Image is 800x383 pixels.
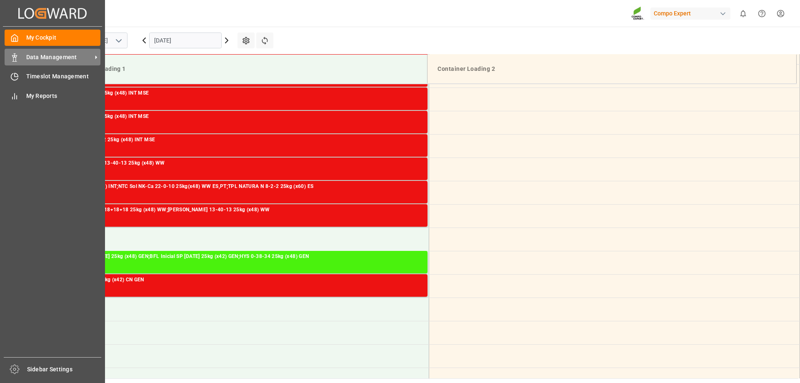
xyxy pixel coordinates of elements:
[63,276,424,284] div: BFL [DATE] SP 25kg (x42) CN GEN
[26,92,101,100] span: My Reports
[63,261,424,268] div: Main ref : 14050914
[63,159,424,168] div: [PERSON_NAME] 13-40-13 25kg (x48) WW
[63,206,424,214] div: [PERSON_NAME] 18+18+18 25kg (x48) WW;[PERSON_NAME] 13-40-13 25kg (x48) WW
[63,113,424,121] div: NTC Sol 9-0-43 25kg (x48) INT MSE
[63,98,424,105] div: Main ref : 14051137
[63,168,424,175] div: Main ref : 14051352
[26,53,92,62] span: Data Management
[734,4,752,23] button: show 0 new notifications
[63,183,424,191] div: HYS 21 25kg (x48) INT;NTC Sol NK-Ca 22-0-10 25kg(x48) WW ES,PT;TPL NATURA N 8-2-2 25kg (x60) ES
[650,8,730,20] div: Compo Expert
[5,68,100,85] a: Timeslot Management
[63,121,424,128] div: Main ref : 14051155
[26,33,101,42] span: My Cockpit
[434,61,790,77] div: Container Loading 2
[112,34,125,47] button: open menu
[63,253,424,261] div: BFL Fruit SP [DATE] 25kg (x48) GEN;BFL Inicial SP [DATE] 25kg (x42) GEN;HYS 0-38-34 25kg (x48) GEN
[63,284,424,291] div: Main ref : 14051350
[149,33,222,48] input: DD.MM.YYYY
[752,4,771,23] button: Help Center
[65,61,420,77] div: Container Loading 1
[27,365,102,374] span: Sidebar Settings
[63,214,424,221] div: Main ref : 14051351
[631,6,645,21] img: Screenshot%202023-09-29%20at%2010.02.21.png_1712312052.png
[5,30,100,46] a: My Cockpit
[63,144,424,151] div: Main ref : 14050959
[63,191,424,198] div: Main ref : 14052772
[63,136,424,144] div: NTC Sol 20-0-0+2 25kg (x48) INT MSE
[5,88,100,104] a: My Reports
[650,5,734,21] button: Compo Expert
[63,89,424,98] div: NTC Sol 9-0-43 25kg (x48) INT MSE
[26,72,101,81] span: Timeslot Management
